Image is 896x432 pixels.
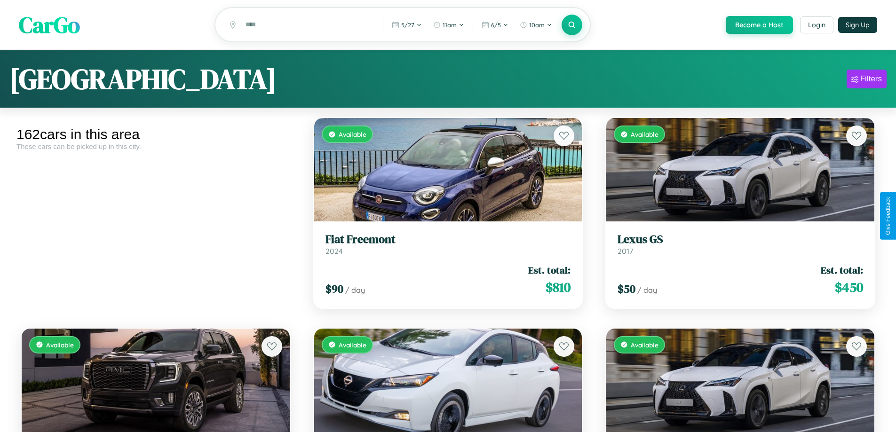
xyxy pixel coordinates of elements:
[618,233,863,256] a: Lexus GS2017
[325,246,343,256] span: 2024
[529,21,545,29] span: 10am
[618,233,863,246] h3: Lexus GS
[835,278,863,297] span: $ 450
[618,246,633,256] span: 2017
[325,233,571,256] a: Fiat Freemont2024
[345,285,365,295] span: / day
[631,341,658,349] span: Available
[325,281,343,297] span: $ 90
[821,263,863,277] span: Est. total:
[387,17,427,32] button: 5/27
[339,130,366,138] span: Available
[515,17,557,32] button: 10am
[477,17,513,32] button: 6/5
[401,21,414,29] span: 5 / 27
[618,281,635,297] span: $ 50
[325,233,571,246] h3: Fiat Freemont
[443,21,457,29] span: 11am
[726,16,793,34] button: Become a Host
[339,341,366,349] span: Available
[631,130,658,138] span: Available
[528,263,571,277] span: Est. total:
[800,16,833,33] button: Login
[838,17,877,33] button: Sign Up
[546,278,571,297] span: $ 810
[847,70,887,88] button: Filters
[16,142,295,150] div: These cars can be picked up in this city.
[428,17,469,32] button: 11am
[46,341,74,349] span: Available
[19,9,80,40] span: CarGo
[637,285,657,295] span: / day
[885,197,891,235] div: Give Feedback
[860,74,882,84] div: Filters
[9,60,277,98] h1: [GEOGRAPHIC_DATA]
[491,21,501,29] span: 6 / 5
[16,126,295,142] div: 162 cars in this area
